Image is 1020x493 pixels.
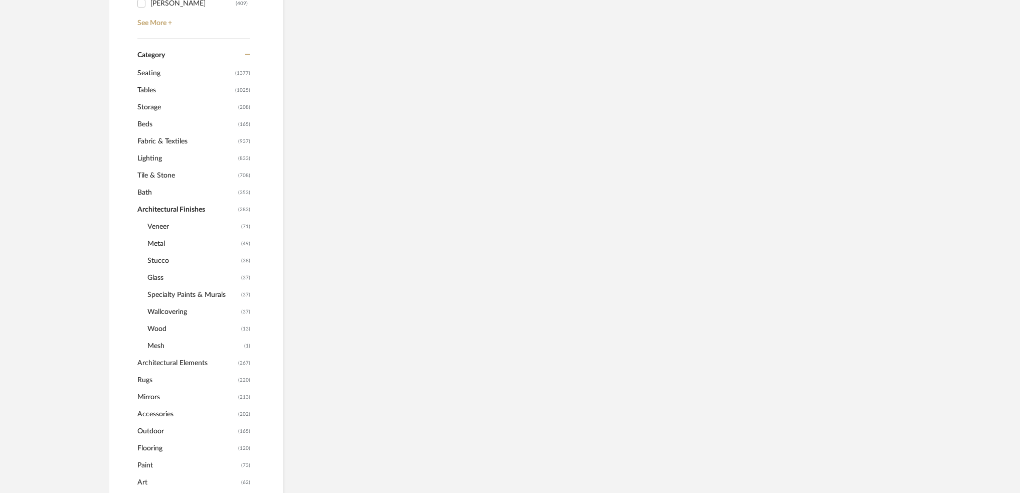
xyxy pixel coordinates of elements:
[238,202,250,218] span: (283)
[238,185,250,201] span: (353)
[147,269,239,286] span: Glass
[137,474,239,491] span: Art
[238,440,250,456] span: (120)
[238,355,250,371] span: (267)
[137,51,165,60] span: Category
[135,12,250,28] a: See More +
[238,150,250,167] span: (833)
[238,372,250,388] span: (220)
[241,236,250,252] span: (49)
[244,338,250,354] span: (1)
[241,253,250,269] span: (38)
[238,168,250,184] span: (708)
[235,65,250,81] span: (1377)
[147,338,242,355] span: Mesh
[137,133,236,150] span: Fabric & Textiles
[241,270,250,286] span: (37)
[241,304,250,320] span: (37)
[147,286,239,303] span: Specialty Paints & Murals
[137,167,236,184] span: Tile & Stone
[137,201,236,218] span: Architectural Finishes
[137,99,236,116] span: Storage
[137,184,236,201] span: Bath
[238,116,250,132] span: (165)
[238,133,250,149] span: (937)
[238,406,250,422] span: (202)
[241,474,250,490] span: (62)
[137,406,236,423] span: Accessories
[147,320,239,338] span: Wood
[137,457,239,474] span: Paint
[235,82,250,98] span: (1025)
[137,423,236,440] span: Outdoor
[137,440,236,457] span: Flooring
[147,235,239,252] span: Metal
[241,219,250,235] span: (71)
[238,99,250,115] span: (208)
[238,423,250,439] span: (165)
[147,218,239,235] span: Veneer
[137,65,233,82] span: Seating
[137,372,236,389] span: Rugs
[147,303,239,320] span: Wallcovering
[241,457,250,473] span: (73)
[137,355,236,372] span: Architectural Elements
[241,287,250,303] span: (37)
[137,116,236,133] span: Beds
[238,389,250,405] span: (213)
[137,150,236,167] span: Lighting
[137,389,236,406] span: Mirrors
[147,252,239,269] span: Stucco
[137,82,233,99] span: Tables
[241,321,250,337] span: (13)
